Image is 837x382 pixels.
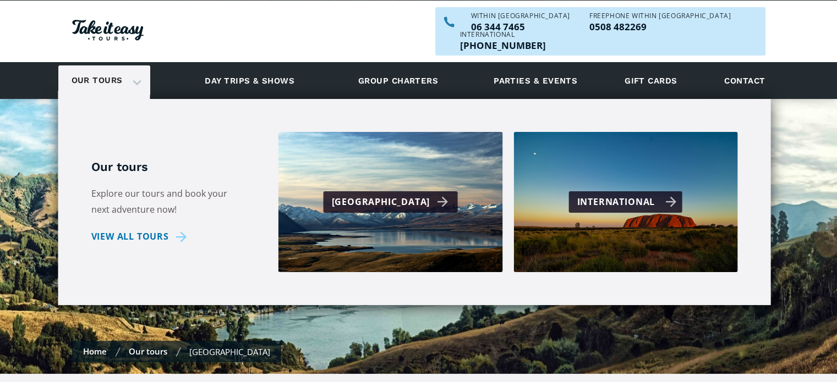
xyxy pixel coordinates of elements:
a: Gift cards [619,65,683,96]
a: Call us outside of NZ on +6463447465 [460,41,546,50]
a: Our tours [63,68,131,93]
p: 06 344 7465 [471,22,570,31]
a: Our tours [129,346,167,357]
div: Freephone WITHIN [GEOGRAPHIC_DATA] [589,13,731,19]
div: [GEOGRAPHIC_DATA] [189,346,270,357]
a: Call us freephone within NZ on 0508482269 [589,22,731,31]
div: Our tours [58,65,150,96]
p: 0508 482269 [589,22,731,31]
a: Day trips & shows [191,65,308,96]
a: Home [83,346,107,357]
a: Contact [719,65,770,96]
div: International [460,31,546,38]
a: Homepage [72,14,144,49]
div: WITHIN [GEOGRAPHIC_DATA] [471,13,570,19]
a: Parties & events [488,65,583,96]
p: Explore our tours and book your next adventure now! [91,186,245,218]
p: [PHONE_NUMBER] [460,41,546,50]
div: [GEOGRAPHIC_DATA] [331,194,452,210]
a: International [513,132,738,272]
h5: Our tours [91,159,245,175]
img: Take it easy Tours logo [72,20,144,41]
a: Group charters [344,65,452,96]
nav: Our tours [58,99,771,305]
nav: breadcrumbs [72,341,281,362]
a: Call us within NZ on 063447465 [471,22,570,31]
a: View all tours [91,229,191,245]
div: International [577,194,677,210]
a: [GEOGRAPHIC_DATA] [278,132,503,272]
